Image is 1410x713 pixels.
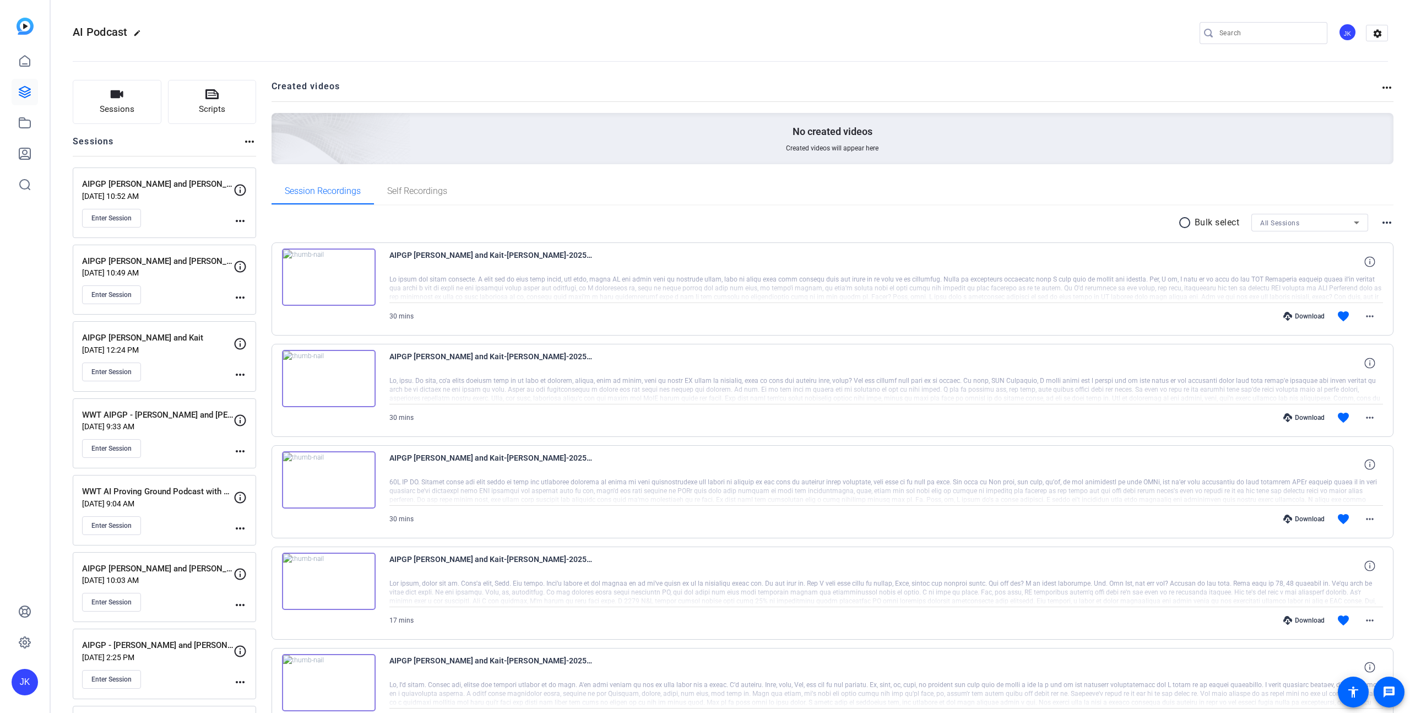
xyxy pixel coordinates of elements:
span: 17 mins [389,617,414,624]
mat-icon: message [1382,685,1396,699]
div: Download [1278,312,1330,321]
p: [DATE] 12:24 PM [82,345,234,354]
mat-icon: radio_button_unchecked [1178,216,1195,229]
button: Enter Session [82,670,141,689]
span: Enter Session [91,368,132,376]
img: thumb-nail [282,451,376,509]
img: thumb-nail [282,350,376,407]
mat-icon: favorite [1337,512,1350,526]
mat-icon: favorite [1337,614,1350,627]
span: Enter Session [91,675,132,684]
h2: Created videos [272,80,1381,101]
div: JK [1338,23,1357,41]
span: All Sessions [1260,219,1299,227]
mat-icon: more_horiz [1363,411,1376,424]
span: Enter Session [91,521,132,530]
img: blue-gradient.svg [17,18,34,35]
p: AIPGP [PERSON_NAME] and [PERSON_NAME] [82,178,234,191]
mat-icon: more_horiz [234,214,247,228]
span: Enter Session [91,598,132,607]
mat-icon: more_horiz [234,368,247,381]
p: WWT AI Proving Ground Podcast with Dell Federal and NVIDIA [82,485,234,498]
p: AIPGP [PERSON_NAME] and Kait [82,332,234,344]
span: Enter Session [91,444,132,453]
span: 30 mins [389,312,414,320]
img: thumb-nail [282,654,376,711]
p: [DATE] 10:49 AM [82,268,234,277]
button: Enter Session [82,363,141,381]
div: Download [1278,413,1330,422]
span: Scripts [199,103,225,116]
span: AIPGP [PERSON_NAME] and Kait-[PERSON_NAME]-2025-08-14-12-54-59-546-0 [389,451,593,478]
button: Enter Session [82,439,141,458]
span: AIPGP [PERSON_NAME] and Kait-[PERSON_NAME]-2025-08-14-12-54-59-546-1 [389,350,593,376]
mat-icon: favorite [1337,310,1350,323]
ngx-avatar: Jon Knobelock [1338,23,1358,42]
mat-icon: more_horiz [234,598,247,612]
mat-icon: more_horiz [234,291,247,304]
img: thumb-nail [282,553,376,610]
p: Bulk select [1195,216,1240,229]
div: Download [1278,515,1330,523]
span: AI Podcast [73,25,128,39]
p: [DATE] 9:33 AM [82,422,234,431]
p: [DATE] 10:03 AM [82,576,234,585]
mat-icon: more_horiz [1380,81,1393,94]
span: Self Recordings [387,187,447,196]
p: [DATE] 9:04 AM [82,499,234,508]
input: Search [1219,26,1319,40]
mat-icon: more_horiz [234,522,247,535]
span: Sessions [100,103,134,116]
span: AIPGP [PERSON_NAME] and Kait-[PERSON_NAME]-2025-08-14-12-37-50-859-2 [389,553,593,579]
mat-icon: more_horiz [234,676,247,689]
p: WWT AIPGP - [PERSON_NAME] and [PERSON_NAME] [82,409,234,422]
span: 30 mins [389,414,414,422]
span: Created videos will appear here [786,144,878,153]
mat-icon: more_horiz [1363,614,1376,627]
span: Enter Session [91,214,132,223]
mat-icon: more_horiz [1363,512,1376,526]
span: Enter Session [91,290,132,299]
img: thumb-nail [282,249,376,306]
button: Scripts [168,80,257,124]
mat-icon: favorite [1337,411,1350,424]
button: Enter Session [82,285,141,304]
p: AIPGP [PERSON_NAME] and [PERSON_NAME] [82,563,234,575]
mat-icon: more_horiz [243,135,256,148]
button: Enter Session [82,516,141,535]
mat-icon: more_horiz [1363,310,1376,323]
p: [DATE] 2:25 PM [82,653,234,662]
mat-icon: edit [133,29,147,42]
mat-icon: more_horiz [1380,216,1393,229]
span: Session Recordings [285,187,361,196]
img: Creted videos background [148,4,411,243]
mat-icon: settings [1366,25,1389,42]
div: JK [12,669,38,695]
h2: Sessions [73,135,114,156]
button: Sessions [73,80,161,124]
mat-icon: accessibility [1347,685,1360,699]
span: AIPGP [PERSON_NAME] and Kait-[PERSON_NAME]-2025-08-14-12-37-50-859-1 [389,654,593,680]
div: Download [1278,616,1330,625]
span: AIPGP [PERSON_NAME] and Kait-[PERSON_NAME]-2025-08-14-12-54-59-546-2 [389,249,593,275]
p: [DATE] 10:52 AM [82,192,234,201]
p: AIPGP [PERSON_NAME] and [PERSON_NAME] [82,255,234,268]
p: No created videos [793,125,872,138]
span: 30 mins [389,515,414,523]
button: Enter Session [82,593,141,612]
button: Enter Session [82,209,141,228]
p: AIPGP - [PERSON_NAME] and [PERSON_NAME] [82,639,234,652]
mat-icon: more_horiz [234,445,247,458]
